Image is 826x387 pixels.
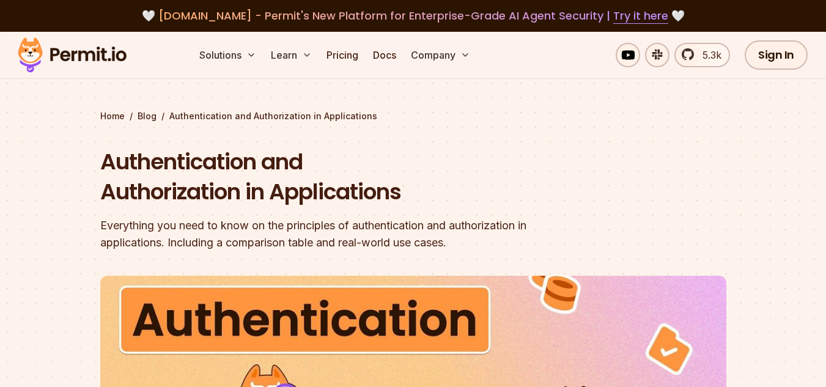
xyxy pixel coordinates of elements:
[138,110,157,122] a: Blog
[29,7,797,24] div: 🤍 🤍
[406,43,475,67] button: Company
[745,40,808,70] a: Sign In
[158,8,668,23] span: [DOMAIN_NAME] - Permit's New Platform for Enterprise-Grade AI Agent Security |
[266,43,317,67] button: Learn
[100,110,726,122] div: / /
[674,43,730,67] a: 5.3k
[695,48,721,62] span: 5.3k
[12,34,132,76] img: Permit logo
[100,110,125,122] a: Home
[368,43,401,67] a: Docs
[613,8,668,24] a: Try it here
[194,43,261,67] button: Solutions
[100,147,570,207] h1: Authentication and Authorization in Applications
[100,217,570,251] div: Everything you need to know on the principles of authentication and authorization in applications...
[322,43,363,67] a: Pricing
